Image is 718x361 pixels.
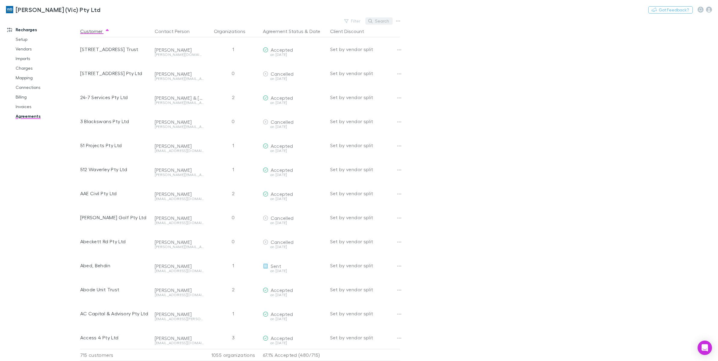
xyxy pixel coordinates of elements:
div: on [DATE] [263,197,325,201]
div: [PERSON_NAME] [155,167,204,173]
div: [PERSON_NAME] [155,71,204,77]
div: Set by vendor split [330,181,400,205]
div: AC Capital & Advisory Pty Ltd [80,302,150,326]
div: [PERSON_NAME][EMAIL_ADDRESS][DOMAIN_NAME] [155,245,204,249]
div: & [263,25,325,37]
div: Set by vendor split [330,85,400,109]
div: 51 Projects Pty Ltd [80,133,150,157]
div: AAE Civil Pty Ltd [80,181,150,205]
a: [PERSON_NAME] (Vic) Pty Ltd [2,2,104,17]
div: Access 4 Pty Ltd [80,326,150,350]
div: on [DATE] [263,293,325,297]
button: Contact Person [155,25,197,37]
div: on [DATE] [263,341,325,345]
div: [PERSON_NAME] [155,143,204,149]
h3: [PERSON_NAME] (Vic) Pty Ltd [16,6,100,13]
span: Accepted [271,47,293,53]
div: 0 [206,109,260,133]
span: Accepted [271,191,293,197]
div: [EMAIL_ADDRESS][DOMAIN_NAME] [155,341,204,345]
div: on [DATE] [263,317,325,321]
div: [STREET_ADDRESS] Trust [80,37,150,61]
span: Cancelled [271,119,294,125]
div: 1 [206,157,260,181]
button: Got Feedback? [648,6,693,14]
div: [PERSON_NAME] & [PERSON_NAME] [155,95,204,101]
a: Mapping [10,73,85,83]
span: Accepted [271,287,293,293]
div: [PERSON_NAME] [155,335,204,341]
div: Set by vendor split [330,61,400,85]
div: on [DATE] [263,245,325,249]
div: on [DATE] [263,77,325,80]
div: [PERSON_NAME] Golf Pty Ltd [80,205,150,229]
div: Abed, Behdin [80,253,150,278]
span: Accepted [271,143,293,149]
div: 24-7 Services Pty Ltd [80,85,150,109]
div: 1 [206,37,260,61]
p: 67.1% Accepted (480/715) [263,349,325,361]
button: Client Discount [330,25,371,37]
div: Set by vendor split [330,109,400,133]
div: [PERSON_NAME][EMAIL_ADDRESS][DOMAIN_NAME] [155,173,204,177]
div: 0 [206,61,260,85]
span: Cancelled [271,215,294,221]
div: Set by vendor split [330,278,400,302]
div: 0 [206,205,260,229]
div: Set by vendor split [330,302,400,326]
div: [PERSON_NAME] [155,47,204,53]
div: on [DATE] [263,101,325,105]
a: Billing [10,92,85,102]
div: [PERSON_NAME] [155,119,204,125]
button: Customer [80,25,110,37]
div: Set by vendor split [330,326,400,350]
a: Vendors [10,44,85,54]
div: 1 [206,302,260,326]
div: Set by vendor split [330,253,400,278]
div: Set by vendor split [330,157,400,181]
button: Date [309,25,320,37]
a: Connections [10,83,85,92]
div: 0 [206,229,260,253]
div: [EMAIL_ADDRESS][DOMAIN_NAME] [155,293,204,297]
div: Set by vendor split [330,205,400,229]
div: [PERSON_NAME] [155,239,204,245]
div: [EMAIL_ADDRESS][DOMAIN_NAME] [155,149,204,153]
div: [PERSON_NAME] [155,311,204,317]
div: on [DATE] [263,269,325,273]
div: Set by vendor split [330,229,400,253]
div: [PERSON_NAME] [155,287,204,293]
div: [PERSON_NAME] [155,263,204,269]
div: [PERSON_NAME] [155,191,204,197]
div: on [DATE] [263,221,325,225]
div: 1 [206,253,260,278]
div: [PERSON_NAME][DOMAIN_NAME][EMAIL_ADDRESS][PERSON_NAME][DOMAIN_NAME] [155,53,204,56]
button: Agreement Status [263,25,303,37]
button: Filter [341,17,364,25]
div: on [DATE] [263,149,325,153]
span: Sent [271,263,281,269]
span: Cancelled [271,71,294,77]
img: William Buck (Vic) Pty Ltd's Logo [6,6,13,13]
div: 1055 organizations [206,349,260,361]
a: Imports [10,54,85,63]
div: 715 customers [80,349,152,361]
div: 2 [206,278,260,302]
div: [PERSON_NAME] [155,215,204,221]
div: 3 [206,326,260,350]
span: Accepted [271,167,293,173]
div: 2 [206,181,260,205]
button: Search [365,17,393,25]
div: 2 [206,85,260,109]
div: [EMAIL_ADDRESS][PERSON_NAME][DOMAIN_NAME] [155,317,204,321]
a: Charges [10,63,85,73]
div: Open Intercom Messenger [698,341,712,355]
div: on [DATE] [263,53,325,56]
a: Agreements [10,111,85,121]
span: Accepted [271,95,293,101]
span: Cancelled [271,239,294,245]
div: [EMAIL_ADDRESS][DOMAIN_NAME] [155,269,204,273]
span: Accepted [271,335,293,341]
div: 512 Waverley Pty Ltd [80,157,150,181]
div: [EMAIL_ADDRESS][DOMAIN_NAME] [155,221,204,225]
